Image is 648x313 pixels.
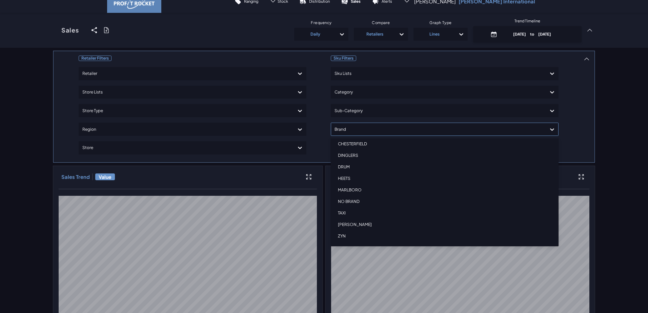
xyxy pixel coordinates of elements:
span: Compare [372,20,390,25]
div: [PERSON_NAME] [334,219,555,230]
div: ZYN [334,230,555,242]
div: Store [82,142,290,153]
div: Region [82,124,290,135]
div: Retailer [82,68,290,79]
div: Lines [417,29,452,40]
span: Frequency [311,20,332,25]
div: Sub-Category [335,105,543,116]
span: to [526,32,538,36]
div: Store Type [82,105,290,116]
div: NO BRAND [334,196,555,207]
span: Trend Timeline [514,18,540,23]
span: Graph Type [429,20,452,25]
div: HEETS [334,173,555,184]
div: Brand [335,124,543,135]
span: Retailer Filters [79,56,112,61]
span: Sku Filters [331,56,356,61]
a: Sales [53,19,87,41]
div: Sku Lists [335,68,543,79]
div: Daily [298,29,332,40]
div: Category [335,87,543,98]
div: MARLBORO [334,184,555,196]
div: Store Lists [82,87,290,98]
div: DRUM [334,161,555,173]
div: CHESTERFIELD [334,138,555,150]
h3: Sales Trend [61,173,90,180]
div: TAXI [334,207,555,219]
span: Value [95,173,115,180]
div: Retailers [358,29,392,40]
div: DINGLERS [334,150,555,161]
p: [DATE] [DATE] [500,32,565,37]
